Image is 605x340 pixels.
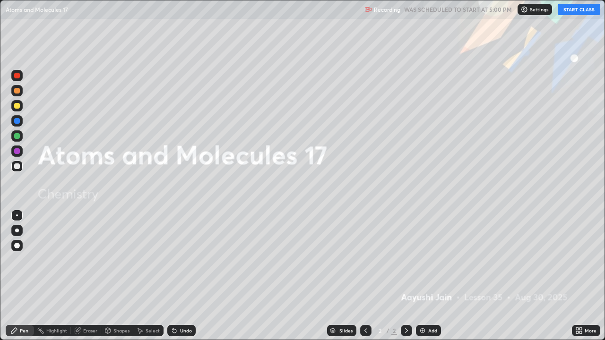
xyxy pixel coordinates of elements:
[146,328,160,333] div: Select
[113,328,130,333] div: Shapes
[339,328,353,333] div: Slides
[391,326,397,335] div: 2
[364,6,372,13] img: recording.375f2c34.svg
[83,328,97,333] div: Eraser
[180,328,192,333] div: Undo
[558,4,600,15] button: START CLASS
[404,5,512,14] h5: WAS SCHEDULED TO START AT 5:00 PM
[46,328,67,333] div: Highlight
[530,7,548,12] p: Settings
[6,6,68,13] p: Atoms and Molecules 17
[375,328,385,333] div: 2
[520,6,528,13] img: class-settings-icons
[374,6,400,13] p: Recording
[585,328,596,333] div: More
[387,328,389,333] div: /
[419,327,426,334] img: add-slide-button
[428,328,437,333] div: Add
[20,328,28,333] div: Pen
